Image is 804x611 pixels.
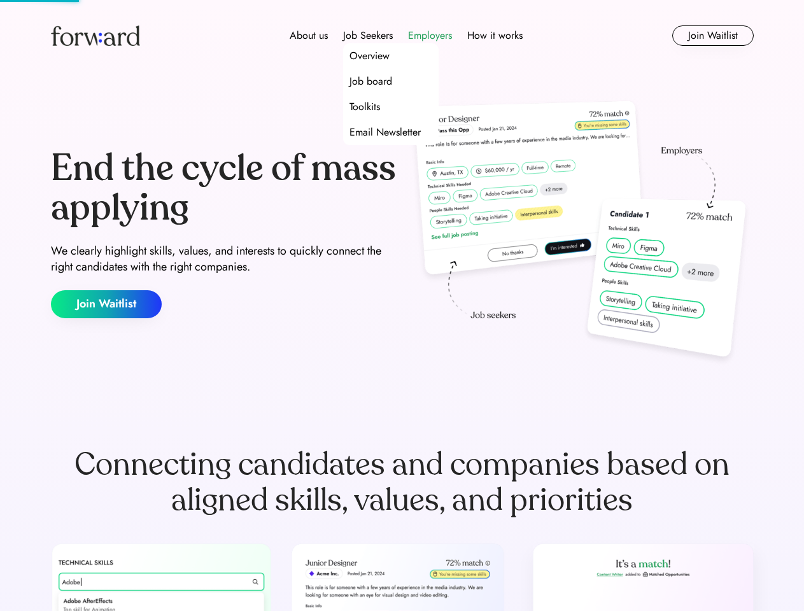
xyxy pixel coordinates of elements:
[51,25,140,46] img: Forward logo
[51,149,397,227] div: End the cycle of mass applying
[290,28,328,43] div: About us
[408,28,452,43] div: Employers
[349,99,380,115] div: Toolkits
[672,25,754,46] button: Join Waitlist
[349,74,392,89] div: Job board
[343,28,393,43] div: Job Seekers
[51,243,397,275] div: We clearly highlight skills, values, and interests to quickly connect the right candidates with t...
[51,447,754,518] div: Connecting candidates and companies based on aligned skills, values, and priorities
[349,48,390,64] div: Overview
[51,290,162,318] button: Join Waitlist
[349,125,421,140] div: Email Newsletter
[407,97,754,370] img: hero-image.png
[467,28,523,43] div: How it works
